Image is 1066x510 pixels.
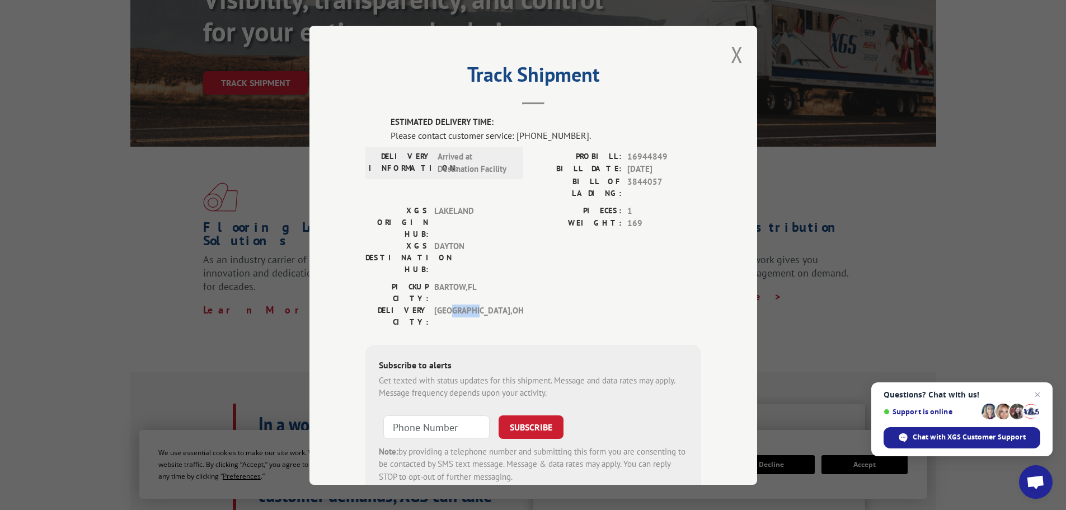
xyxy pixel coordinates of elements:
div: by providing a telephone number and submitting this form you are consenting to be contacted by SM... [379,445,688,483]
span: LAKELAND [434,204,510,240]
button: Close modal [731,40,743,69]
div: Get texted with status updates for this shipment. Message and data rates may apply. Message frequ... [379,374,688,399]
label: PIECES: [533,204,622,217]
span: Arrived at Destination Facility [438,150,513,175]
label: XGS ORIGIN HUB: [365,204,429,240]
label: ESTIMATED DELIVERY TIME: [391,116,701,129]
input: Phone Number [383,415,490,438]
span: 169 [627,217,701,230]
span: 1 [627,204,701,217]
a: Open chat [1019,465,1053,499]
span: [GEOGRAPHIC_DATA] , OH [434,304,510,327]
label: BILL OF LADING: [533,175,622,199]
span: BARTOW , FL [434,280,510,304]
span: [DATE] [627,163,701,176]
div: Please contact customer service: [PHONE_NUMBER]. [391,128,701,142]
span: Support is online [884,408,978,416]
label: BILL DATE: [533,163,622,176]
label: PICKUP CITY: [365,280,429,304]
h2: Track Shipment [365,67,701,88]
button: SUBSCRIBE [499,415,563,438]
span: Chat with XGS Customer Support [913,432,1026,442]
span: Chat with XGS Customer Support [884,427,1040,448]
div: Subscribe to alerts [379,358,688,374]
label: XGS DESTINATION HUB: [365,240,429,275]
label: DELIVERY INFORMATION: [369,150,432,175]
label: DELIVERY CITY: [365,304,429,327]
strong: Note: [379,446,398,456]
span: Questions? Chat with us! [884,390,1040,399]
span: 16944849 [627,150,701,163]
label: PROBILL: [533,150,622,163]
label: WEIGHT: [533,217,622,230]
span: DAYTON [434,240,510,275]
span: 3844057 [627,175,701,199]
